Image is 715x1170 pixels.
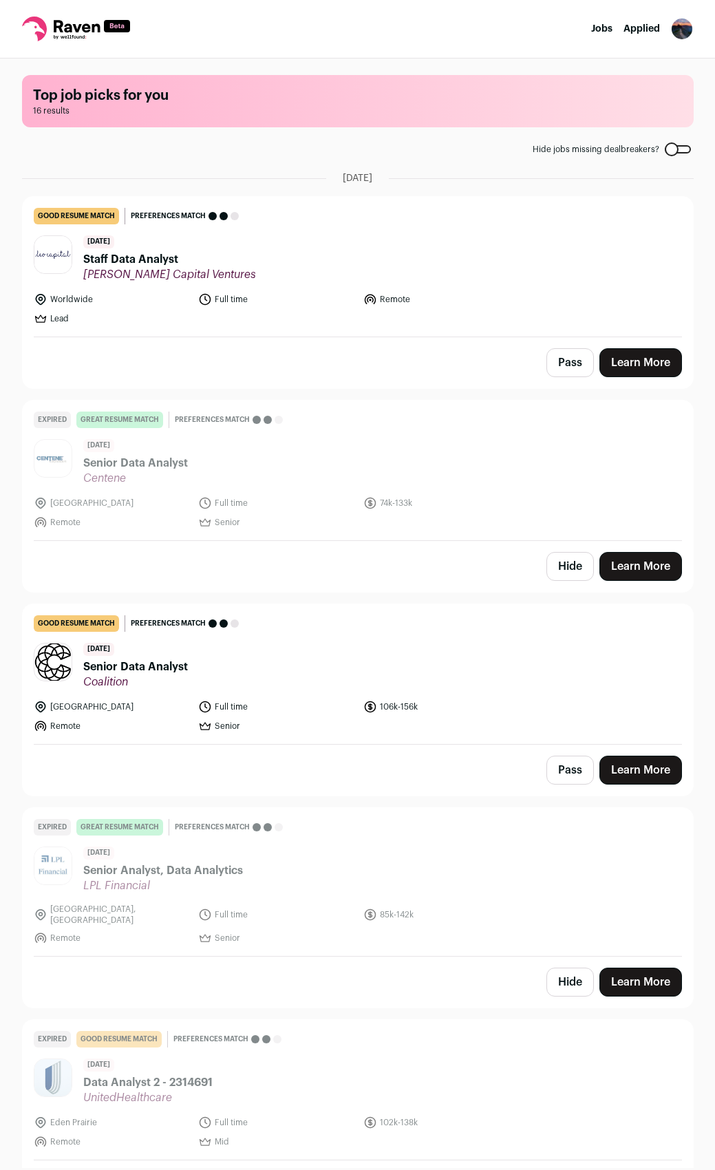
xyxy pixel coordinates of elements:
li: [GEOGRAPHIC_DATA] [34,496,191,510]
button: Hide [546,968,594,997]
li: Remote [34,719,191,733]
li: Lead [34,312,191,326]
a: Expired great resume match Preferences match [DATE] Senior Analyst, Data Analytics LPL Financial ... [23,808,693,956]
div: Expired [34,819,71,836]
span: Preferences match [175,820,250,834]
span: LPL Financial [83,879,243,893]
span: Preferences match [131,209,206,223]
span: Senior Data Analyst [83,455,188,471]
li: Mid [198,1135,355,1149]
li: 106k-156k [363,700,520,714]
span: 16 results [33,105,683,116]
div: good resume match [34,615,119,632]
div: good resume match [76,1031,162,1047]
a: Learn More [599,348,682,377]
a: good resume match Preferences match [DATE] Staff Data Analyst [PERSON_NAME] Capital Ventures Worl... [23,197,693,337]
li: Eden Prairie [34,1116,191,1129]
img: 35e67f54ed201303d308103470762e1183a875131ae2a607179a09b89f265b72.png [34,642,72,682]
li: Full time [198,496,355,510]
li: Remote [34,1135,191,1149]
span: Centene [83,471,188,485]
span: [DATE] [343,171,372,185]
img: 8ef3ff7bd0cafdc4e5ff2233dcf1e63e5a988ee54be32053385c718828791e44.jpg [34,1059,72,1096]
li: 85k-142k [363,904,520,926]
li: Remote [34,931,191,945]
div: Expired [34,412,71,428]
img: 7174237-medium_jpg [671,18,693,40]
span: [DATE] [83,439,114,452]
span: Data Analyst 2 - 2314691 [83,1074,213,1091]
span: Preferences match [131,617,206,630]
div: great resume match [76,412,163,428]
span: [PERSON_NAME] Capital Ventures [83,268,256,281]
span: Preferences match [173,1032,248,1046]
span: [DATE] [83,847,114,860]
div: good resume match [34,208,119,224]
span: Staff Data Analyst [83,251,256,268]
div: great resume match [76,819,163,836]
li: Full time [198,904,355,926]
li: Full time [198,700,355,714]
span: UnitedHealthcare [83,1091,213,1105]
a: Learn More [599,968,682,997]
button: Open dropdown [671,18,693,40]
span: [DATE] [83,235,114,248]
li: 74k-133k [363,496,520,510]
li: Full time [198,1116,355,1129]
li: Full time [198,292,355,306]
li: Worldwide [34,292,191,306]
li: [GEOGRAPHIC_DATA], [GEOGRAPHIC_DATA] [34,904,191,926]
a: Learn More [599,552,682,581]
button: Hide [546,552,594,581]
li: Senior [198,515,355,529]
a: Jobs [591,24,612,34]
span: Hide jobs missing dealbreakers? [533,144,659,155]
a: Applied [623,24,660,34]
div: Expired [34,1031,71,1047]
img: 53cd33347bb25514b841030d1d5cf17d45a1571391ac97e6fe7ecd8949abe410.jpg [34,847,72,884]
span: [DATE] [83,643,114,656]
h1: Top job picks for you [33,86,683,105]
span: Senior Data Analyst [83,659,188,675]
a: Expired good resume match Preferences match [DATE] Data Analyst 2 - 2314691 UnitedHealthcare Eden... [23,1020,693,1160]
span: Preferences match [175,413,250,427]
li: Remote [34,515,191,529]
a: Learn More [599,756,682,785]
li: Senior [198,719,355,733]
span: Coalition [83,675,188,689]
img: bfea16e0df1a48de138a6d4ba6a65c4f1bc44df54095b5d4a575be84a5f3c591.jpg [34,236,72,273]
li: [GEOGRAPHIC_DATA] [34,700,191,714]
button: Pass [546,756,594,785]
span: Senior Analyst, Data Analytics [83,862,243,879]
li: 102k-138k [363,1116,520,1129]
img: 20c35c38c3067d35adbf4ba372ee32a1a64073cc65f6e2bf32cb7ee620a6c53b.jpg [34,451,72,466]
li: Senior [198,931,355,945]
li: Remote [363,292,520,306]
a: good resume match Preferences match [DATE] Senior Data Analyst Coalition [GEOGRAPHIC_DATA] Full t... [23,604,693,744]
a: Expired great resume match Preferences match [DATE] Senior Data Analyst Centene [GEOGRAPHIC_DATA]... [23,401,693,540]
button: Pass [546,348,594,377]
span: [DATE] [83,1059,114,1072]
